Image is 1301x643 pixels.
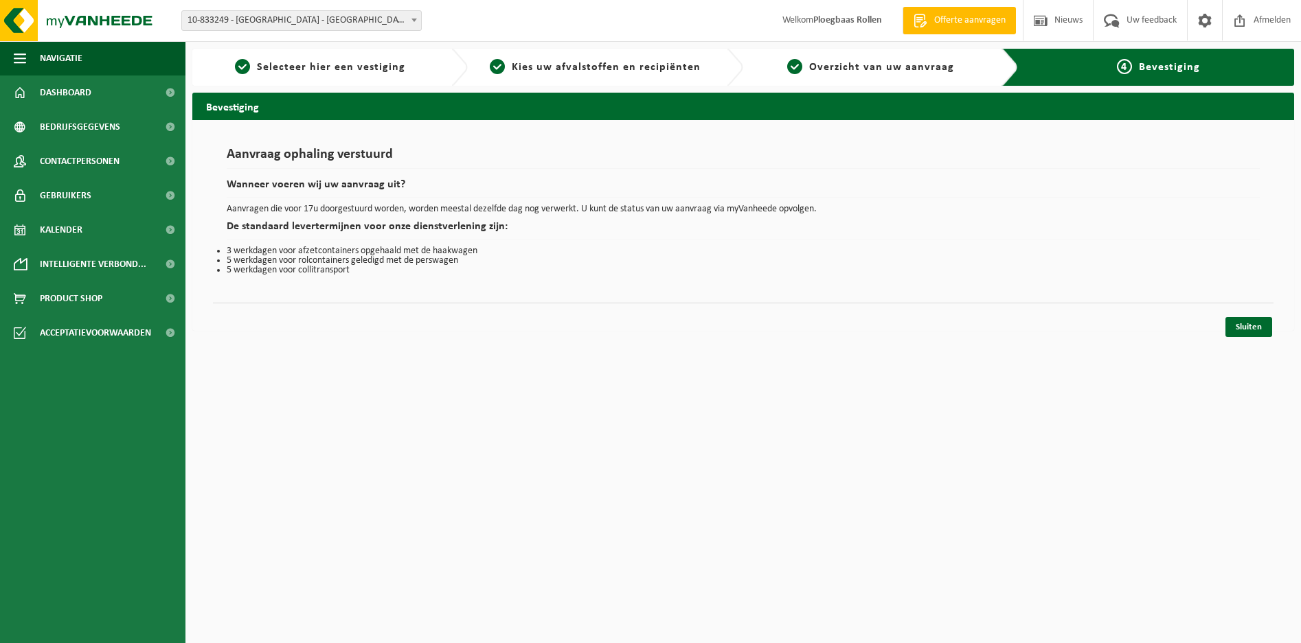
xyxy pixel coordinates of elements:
[1117,59,1132,74] span: 4
[40,178,91,213] span: Gebruikers
[192,93,1294,119] h2: Bevestiging
[1225,317,1272,337] a: Sluiten
[199,59,440,75] a: 1Selecteer hier een vestiging
[227,256,1260,266] li: 5 werkdagen voor rolcontainers geledigd met de perswagen
[1139,62,1200,73] span: Bevestiging
[809,62,954,73] span: Overzicht van uw aanvraag
[40,213,82,247] span: Kalender
[40,316,151,350] span: Acceptatievoorwaarden
[40,41,82,75] span: Navigatie
[931,14,1009,27] span: Offerte aanvragen
[227,179,1260,198] h2: Wanneer voeren wij uw aanvraag uit?
[227,221,1260,239] h2: De standaard levertermijnen voor onze dienstverlening zijn:
[257,62,405,73] span: Selecteer hier een vestiging
[40,75,91,110] span: Dashboard
[475,59,716,75] a: 2Kies uw afvalstoffen en recipiënten
[903,7,1016,34] a: Offerte aanvragen
[490,59,505,74] span: 2
[227,148,1260,169] h1: Aanvraag ophaling verstuurd
[227,204,1260,214] p: Aanvragen die voor 17u doorgestuurd worden, worden meestal dezelfde dag nog verwerkt. U kunt de s...
[40,281,102,316] span: Product Shop
[750,59,991,75] a: 3Overzicht van uw aanvraag
[40,110,120,144] span: Bedrijfsgegevens
[182,11,421,30] span: 10-833249 - IKO NV MILIEUSTRAAT FABRIEK - ANTWERPEN
[181,10,422,31] span: 10-833249 - IKO NV MILIEUSTRAAT FABRIEK - ANTWERPEN
[40,144,120,178] span: Contactpersonen
[227,266,1260,275] li: 5 werkdagen voor collitransport
[40,247,146,281] span: Intelligente verbond...
[227,246,1260,256] li: 3 werkdagen voor afzetcontainers opgehaald met de haakwagen
[813,15,882,25] strong: Ploegbaas Rollen
[235,59,250,74] span: 1
[787,59,802,74] span: 3
[512,62,701,73] span: Kies uw afvalstoffen en recipiënten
